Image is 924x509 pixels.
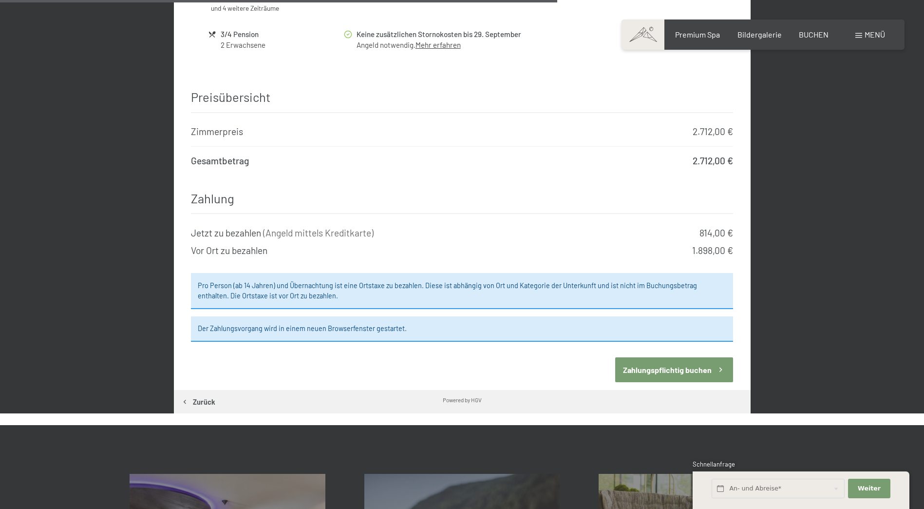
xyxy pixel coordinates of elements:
div: 2.712,00 € [693,125,733,138]
h3: Preisübersicht [191,82,733,113]
div: Keine zusätzlichen Stornokosten bis 29. September [357,29,614,40]
h3: Zahlung [191,183,733,214]
div: 2.712,00 € [693,155,733,168]
div: Der Zahlungsvorgang wird in einem neuen Browserfenster gestartet. [191,316,733,342]
a: Bildergalerie [737,30,782,39]
div: Jetzt zu bezahlen [191,227,374,240]
div: 2 Erwachsene [221,40,343,50]
div: 3/4 Pension [221,29,343,40]
span: ( Angeld mittels Kreditkarte ) [263,227,374,238]
a: und 4 weitere Zeiträume [211,4,279,12]
div: Gesamtbetrag [191,155,249,168]
a: Premium Spa [675,30,720,39]
div: 814,00 € [699,227,733,240]
span: Menü [865,30,885,39]
div: 1.898,00 € [692,244,733,257]
button: Zurück [174,390,223,413]
div: Pro Person (ab 14 Jahren) und Übernachtung ist eine Ortstaxe zu bezahlen. Diese ist abhängig von ... [191,273,733,309]
a: Mehr erfahren [415,40,461,49]
div: Angeld notwendig. [357,40,614,50]
div: Vor Ort zu bezahlen [191,244,267,257]
button: Zahlungspflichtig buchen [615,357,733,382]
span: Weiter [858,484,881,493]
div: Powered by HGV [443,396,482,404]
div: Zimmerpreis [191,125,243,138]
a: BUCHEN [799,30,829,39]
span: Schnellanfrage [693,460,735,468]
button: Weiter [848,479,890,499]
